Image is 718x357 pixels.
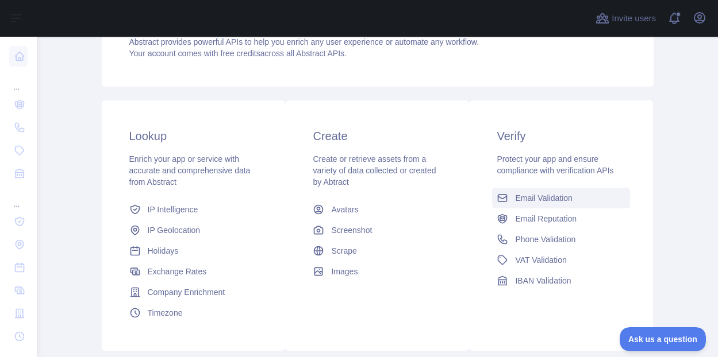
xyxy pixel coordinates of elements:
span: Holidays [148,245,179,257]
a: IP Intelligence [125,199,263,220]
span: Email Reputation [515,213,577,224]
span: free credits [221,49,260,58]
a: Company Enrichment [125,282,263,302]
span: Scrape [331,245,356,257]
a: Email Validation [492,188,630,208]
a: Avatars [308,199,446,220]
a: Holidays [125,240,263,261]
span: Company Enrichment [148,286,225,298]
span: Email Validation [515,192,572,204]
span: Images [331,266,358,277]
span: Your account comes with across all Abstract APIs. [129,49,347,58]
span: Timezone [148,307,183,319]
iframe: Toggle Customer Support [620,327,707,351]
div: ... [9,69,28,92]
span: Phone Validation [515,234,575,245]
a: Images [308,261,446,282]
button: Invite users [593,9,658,28]
h3: Verify [497,128,625,144]
div: ... [9,186,28,209]
a: IP Geolocation [125,220,263,240]
span: Invite users [612,12,656,25]
a: VAT Validation [492,250,630,270]
h3: Lookup [129,128,258,144]
a: Screenshot [308,220,446,240]
a: Email Reputation [492,208,630,229]
span: Exchange Rates [148,266,207,277]
a: Phone Validation [492,229,630,250]
span: Create or retrieve assets from a variety of data collected or created by Abtract [313,154,436,187]
span: Protect your app and ensure compliance with verification APIs [497,154,613,175]
span: Screenshot [331,224,372,236]
a: Timezone [125,302,263,323]
span: IP Intelligence [148,204,198,215]
span: Abstract provides powerful APIs to help you enrich any user experience or automate any workflow. [129,37,479,46]
span: VAT Validation [515,254,566,266]
a: Scrape [308,240,446,261]
h3: Create [313,128,441,144]
span: Enrich your app or service with accurate and comprehensive data from Abstract [129,154,251,187]
a: IBAN Validation [492,270,630,291]
span: Avatars [331,204,358,215]
span: IBAN Validation [515,275,571,286]
span: IP Geolocation [148,224,201,236]
a: Exchange Rates [125,261,263,282]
